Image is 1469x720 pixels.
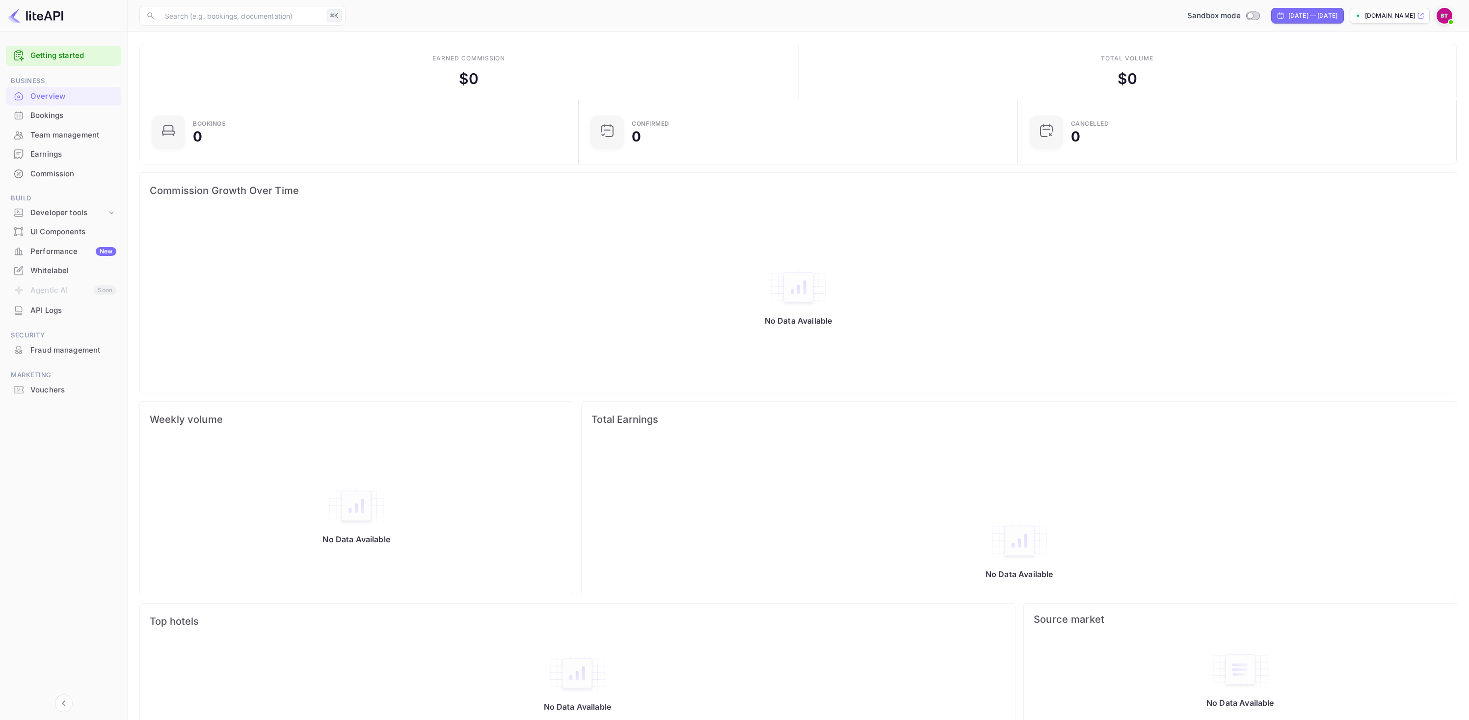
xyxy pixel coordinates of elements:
[6,87,121,105] a: Overview
[159,6,323,26] input: Search (e.g. bookings, documentation)
[150,613,1005,629] span: Top hotels
[544,702,612,712] p: No Data Available
[327,485,386,526] img: empty-state-table2.svg
[1183,10,1263,22] div: Switch to Production mode
[1101,54,1153,63] div: Total volume
[6,76,121,86] span: Business
[96,247,116,256] div: New
[6,222,121,241] a: UI Components
[632,130,641,143] div: 0
[193,130,202,143] div: 0
[632,121,669,127] div: Confirmed
[6,145,121,163] a: Earnings
[1071,121,1109,127] div: CANCELLED
[30,305,116,316] div: API Logs
[30,385,116,396] div: Vouchers
[30,345,116,356] div: Fraud management
[6,341,121,360] div: Fraud management
[6,341,121,359] a: Fraud management
[6,301,121,320] div: API Logs
[30,265,116,277] div: Whitelabel
[1271,8,1344,24] div: Click to change the date range period
[30,130,116,141] div: Team management
[30,226,116,238] div: UI Components
[6,261,121,280] div: Whitelabel
[986,569,1053,579] p: No Data Available
[459,68,479,90] div: $ 0
[6,381,121,400] div: Vouchers
[8,8,63,24] img: LiteAPI logo
[1437,8,1452,24] img: Bookaweb Team
[6,381,121,399] a: Vouchers
[990,520,1049,561] img: empty-state-table2.svg
[6,106,121,124] a: Bookings
[1211,649,1270,690] img: empty-state-table.svg
[6,301,121,319] a: API Logs
[322,534,390,544] p: No Data Available
[6,87,121,106] div: Overview
[6,261,121,279] a: Whitelabel
[6,330,121,341] span: Security
[6,145,121,164] div: Earnings
[769,267,828,308] img: empty-state-table2.svg
[1071,130,1080,143] div: 0
[6,193,121,204] span: Build
[1034,613,1447,625] span: Source market
[6,165,121,183] a: Commission
[6,106,121,125] div: Bookings
[591,412,1447,427] span: Total Earnings
[1365,11,1415,20] p: [DOMAIN_NAME]
[30,91,116,102] div: Overview
[30,50,116,61] a: Getting started
[1206,698,1274,708] p: No Data Available
[30,110,116,121] div: Bookings
[327,9,342,22] div: ⌘K
[6,370,121,381] span: Marketing
[150,183,1447,198] span: Commission Growth Over Time
[30,207,107,219] div: Developer tools
[765,316,832,326] p: No Data Available
[6,222,121,242] div: UI Components
[1288,11,1337,20] div: [DATE] — [DATE]
[6,242,121,260] a: PerformanceNew
[6,126,121,144] a: Team management
[6,165,121,184] div: Commission
[30,246,116,257] div: Performance
[1187,10,1241,22] span: Sandbox mode
[432,54,505,63] div: Earned commission
[548,653,607,694] img: empty-state-table2.svg
[193,121,226,127] div: Bookings
[6,126,121,145] div: Team management
[55,694,73,712] button: Collapse navigation
[1118,68,1137,90] div: $ 0
[6,242,121,261] div: PerformanceNew
[30,168,116,180] div: Commission
[6,204,121,222] div: Developer tools
[150,412,563,427] span: Weekly volume
[6,46,121,66] div: Getting started
[30,149,116,160] div: Earnings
